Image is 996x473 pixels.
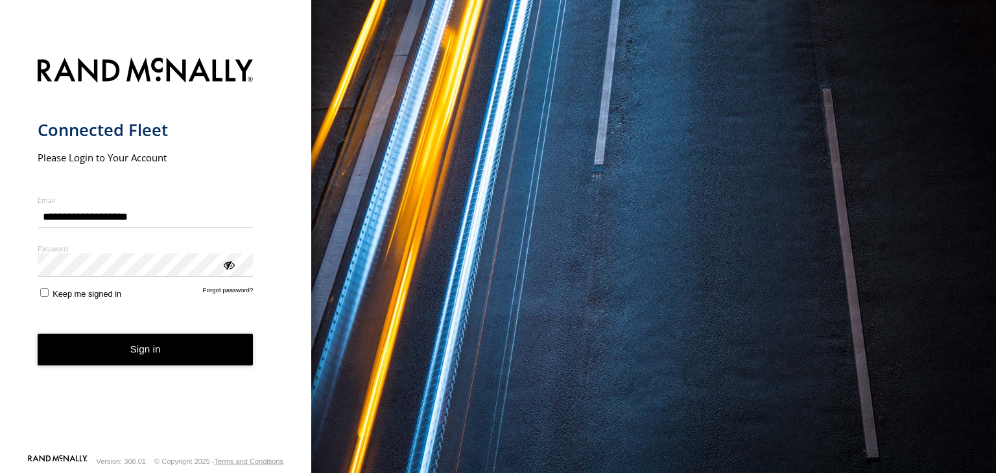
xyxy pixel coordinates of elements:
div: Version: 308.01 [97,457,146,465]
h2: Please Login to Your Account [38,151,254,164]
a: Visit our Website [28,455,88,468]
label: Password [38,244,254,253]
a: Forgot password? [203,286,254,299]
img: Rand McNally [38,55,254,88]
div: ViewPassword [222,258,235,271]
a: Terms and Conditions [215,457,283,465]
h1: Connected Fleet [38,119,254,141]
div: © Copyright 2025 - [154,457,283,465]
input: Keep me signed in [40,288,49,297]
button: Sign in [38,334,254,365]
label: Email [38,195,254,205]
form: main [38,50,274,454]
span: Keep me signed in [53,289,121,299]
